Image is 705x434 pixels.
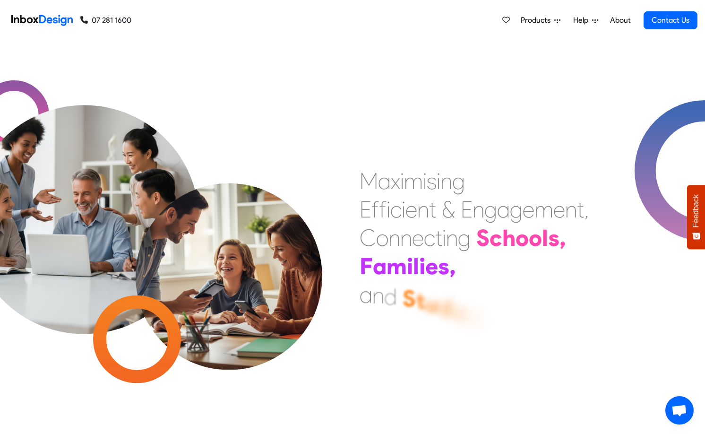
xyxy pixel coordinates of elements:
div: a [373,252,387,280]
div: n [417,195,429,224]
div: o [376,224,388,252]
div: e [425,252,438,280]
div: i [419,252,425,280]
div: e [553,195,565,224]
div: m [387,252,407,280]
div: m [534,195,553,224]
div: S [476,224,490,252]
div: i [400,167,404,195]
div: e [405,195,417,224]
div: n [446,224,458,252]
img: parents_with_child.png [112,137,345,370]
div: l [542,224,548,252]
div: i [423,167,427,195]
div: n [388,224,400,252]
div: e [523,195,534,224]
div: s [548,224,559,252]
div: i [437,167,440,195]
div: a [378,167,391,195]
a: Products [517,11,564,30]
div: , [559,224,566,252]
div: n [400,224,412,252]
div: g [510,195,523,224]
div: i [407,252,413,280]
span: Feedback [692,194,700,227]
span: Help [573,15,592,26]
div: , [449,252,456,280]
div: t [577,195,584,224]
div: d [438,293,452,321]
div: i [402,195,405,224]
div: s [427,167,437,195]
div: c [424,224,435,252]
div: n [465,302,478,330]
div: n [372,281,384,309]
div: o [516,224,529,252]
div: l [413,252,419,280]
div: t [435,224,442,252]
div: t [478,307,488,335]
div: d [384,282,397,311]
div: E [360,195,371,224]
div: E [461,195,473,224]
div: g [484,195,497,224]
div: o [529,224,542,252]
div: F [360,252,373,280]
div: Open chat [665,396,694,425]
div: f [379,195,387,224]
div: e [412,224,424,252]
div: m [404,167,423,195]
div: x [391,167,400,195]
button: Feedback - Show survey [687,185,705,249]
span: Products [521,15,554,26]
a: Help [569,11,602,30]
div: a [360,280,372,309]
div: i [387,195,390,224]
div: h [502,224,516,252]
div: c [390,195,402,224]
div: a [497,195,510,224]
div: n [473,195,484,224]
a: 07 281 1600 [80,15,131,26]
div: C [360,224,376,252]
div: t [429,195,436,224]
div: , [584,195,589,224]
div: n [440,167,452,195]
a: Contact Us [644,11,697,29]
div: & [442,195,455,224]
div: u [425,289,438,318]
div: g [458,224,471,252]
a: About [607,11,633,30]
div: f [371,195,379,224]
div: g [452,167,465,195]
div: i [442,224,446,252]
div: t [416,286,425,315]
div: e [452,297,465,325]
div: S [403,284,416,312]
div: n [565,195,577,224]
div: s [438,252,449,280]
div: M [360,167,378,195]
div: Maximising Efficient & Engagement, Connecting Schools, Families, and Students. [360,167,589,309]
div: c [490,224,502,252]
